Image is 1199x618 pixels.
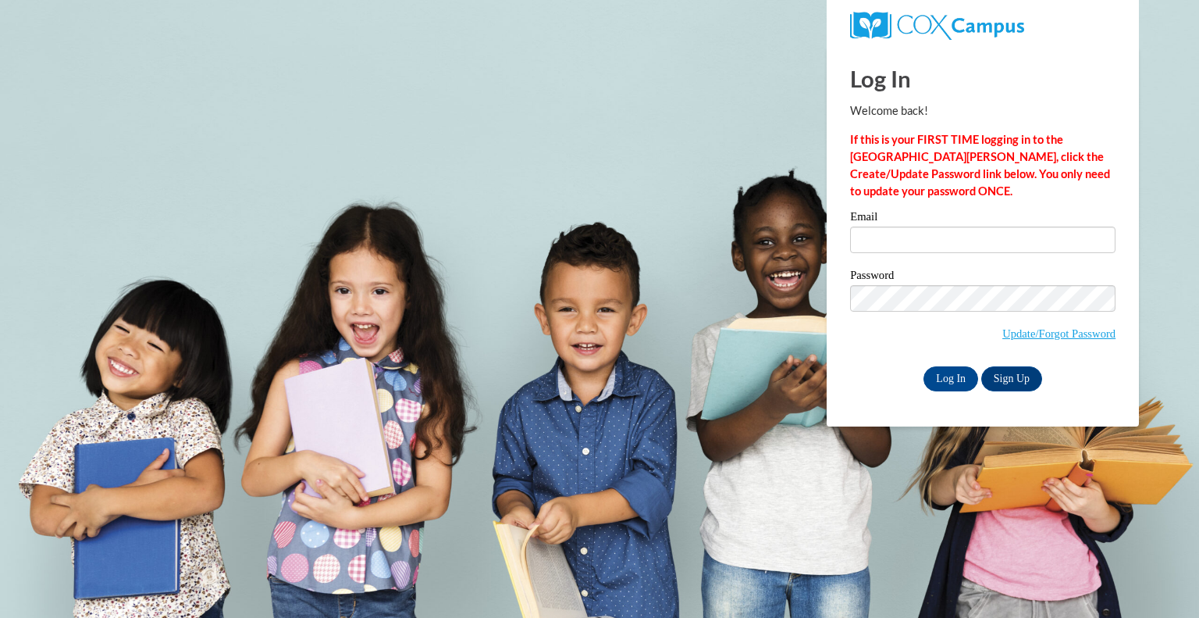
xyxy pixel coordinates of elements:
label: Email [850,211,1115,227]
p: Welcome back! [850,102,1115,120]
a: COX Campus [850,18,1024,31]
strong: If this is your FIRST TIME logging in to the [GEOGRAPHIC_DATA][PERSON_NAME], click the Create/Upd... [850,133,1110,198]
a: Update/Forgot Password [1002,327,1115,340]
input: Log In [923,366,978,391]
h1: Log In [850,63,1115,95]
img: COX Campus [850,12,1024,40]
a: Sign Up [981,366,1042,391]
label: Password [850,270,1115,285]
